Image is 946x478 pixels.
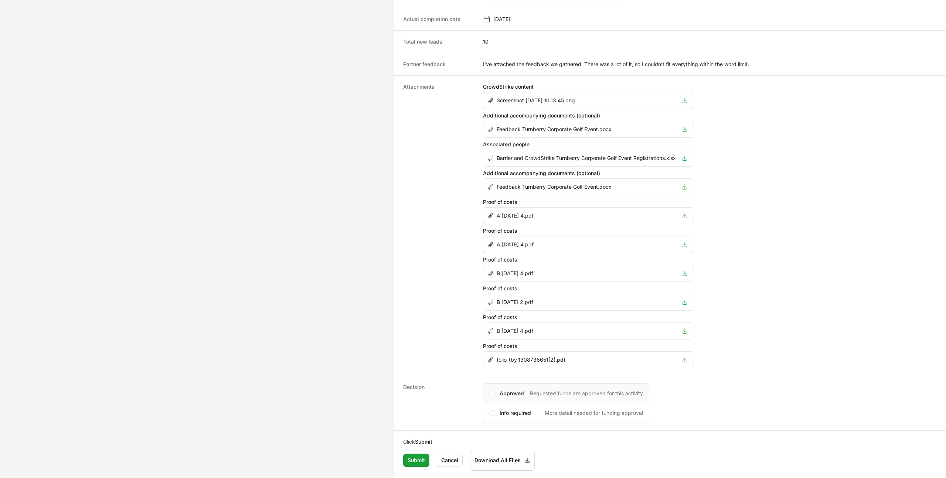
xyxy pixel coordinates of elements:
[497,154,676,162] p: Barrier and CrowdStrike Turnberry Corporate Golf Event Registrations.xlsx
[403,454,429,467] button: Submit
[483,112,694,119] h3: Additional accompanying documents (optional)
[483,61,749,68] dd: I’ve attached the feedback we gathered. There was a lot of it, so I couldn’t fit everything withi...
[415,438,432,445] b: Submit
[483,83,694,91] h3: CrowdStrike content
[497,270,533,277] p: B [DATE] 4.pdf
[497,241,534,248] p: A [DATE] 4.pdf
[403,383,474,423] dt: Decision
[483,314,694,321] h3: Proof of costs
[483,256,694,263] h3: Proof of costs
[483,198,694,206] h3: Proof of costs
[403,61,474,68] dt: Partner feedback
[497,356,565,363] p: folio_tby_1308736651[2].pdf
[474,452,530,468] span: Download All Files
[403,16,474,23] dt: Actual completion date
[437,454,463,467] button: Cancel
[483,170,694,177] h3: Additional accompanying documents (optional)
[493,16,510,23] p: [DATE]
[497,183,612,191] p: Feedback Turnberry Corporate Golf Event.docx
[530,390,643,397] span: Requested funds are approved for this activity
[408,456,425,465] span: Submit
[497,298,533,306] p: B [DATE] 2.pdf
[500,390,524,397] span: Approved
[403,438,937,445] p: Click
[497,327,533,335] p: B [DATE] 4.pdf
[470,450,535,471] button: Download All Files
[483,227,694,235] h3: Proof of costs
[483,38,489,45] dd: 10
[545,409,643,417] span: More detail needed for funding approval
[497,126,612,133] p: Feedback Turnberry Corporate Golf Event.docx
[500,409,531,417] span: Info required
[483,141,694,148] h3: Associated people
[483,342,694,350] h3: Proof of costs
[497,212,534,219] p: A [DATE] 4.pdf
[403,83,474,368] dt: Attachments
[483,285,694,292] h3: Proof of costs
[497,97,575,104] p: Screenshot [DATE] 10.13.45.png
[403,38,474,45] dt: Total new leads
[441,456,458,465] span: Cancel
